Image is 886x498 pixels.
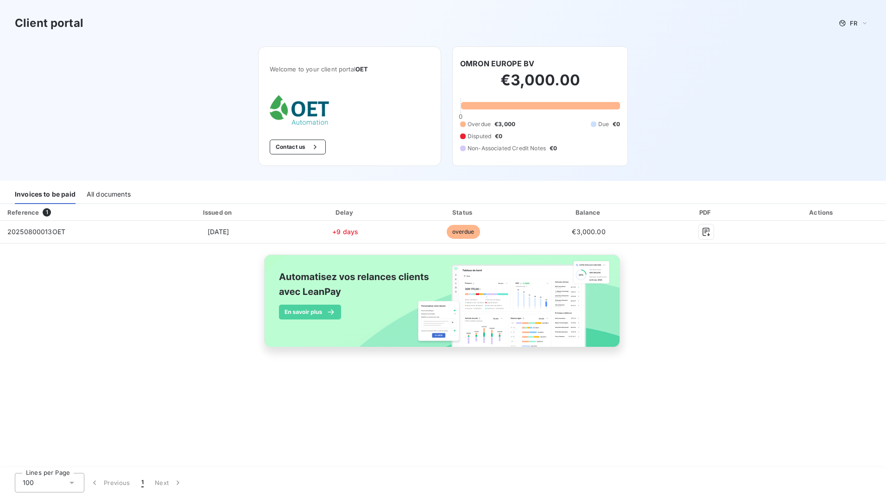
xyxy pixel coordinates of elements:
span: 100 [23,478,34,487]
span: 1 [43,208,51,217]
span: +9 days [332,228,358,236]
div: Status [405,208,522,217]
span: €3,000.00 [572,228,605,236]
div: Actions [760,208,884,217]
div: All documents [87,185,131,204]
span: 0 [459,113,462,120]
span: Due [598,120,609,128]
span: Disputed [468,132,491,140]
button: 1 [136,473,149,492]
span: Welcome to your client portal [270,65,430,73]
h3: Client portal [15,15,83,32]
span: Non-Associated Credit Notes [468,144,546,153]
span: €3,000 [494,120,515,128]
div: Reference [7,209,39,216]
div: Balance [525,208,652,217]
div: PDF [656,208,756,217]
span: Overdue [468,120,491,128]
button: Previous [84,473,136,492]
span: FR [850,19,857,27]
button: Contact us [270,140,326,154]
span: 20250800013OET [7,228,65,236]
button: Next [149,473,188,492]
h2: €3,000.00 [460,71,620,99]
img: Company logo [270,95,329,125]
span: €0 [613,120,620,128]
span: 1 [141,478,144,487]
div: Delay [290,208,401,217]
div: Invoices to be paid [15,185,76,204]
span: €0 [550,144,557,153]
div: Issued on [151,208,285,217]
span: [DATE] [208,228,229,236]
img: banner [256,249,630,363]
span: overdue [447,225,480,239]
h6: OMRON EUROPE BV [460,58,534,69]
span: €0 [495,132,502,140]
span: OET [355,65,368,73]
